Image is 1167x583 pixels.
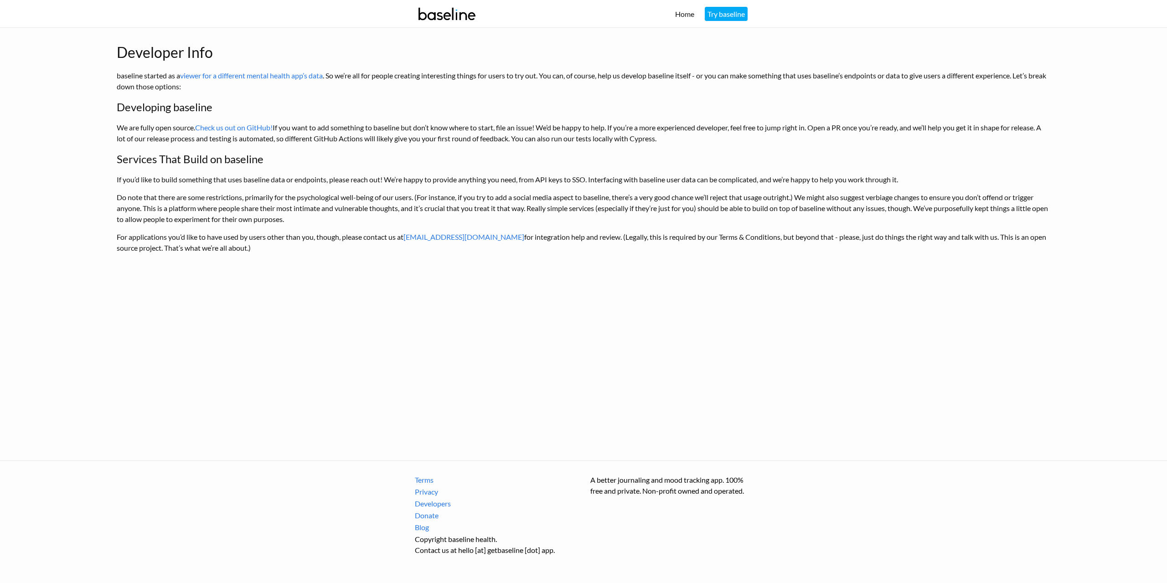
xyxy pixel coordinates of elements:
[415,522,577,533] a: Blog
[117,70,1050,92] p: baseline started as a . So we’re all for people creating interesting things for users to try out....
[403,232,524,241] a: [EMAIL_ADDRESS][DOMAIN_NAME]
[195,123,273,132] a: Check us out on GitHub!
[415,498,577,509] a: Developers
[590,475,752,496] p: A better journaling and mood tracking app. 100% free and private. Non-profit owned and operated.
[415,475,577,485] a: Terms
[117,99,1050,115] h2: Developing baseline
[415,510,577,521] a: Donate
[117,122,1050,144] p: We are fully open source. If you want to add something to baseline but don’t know where to start,...
[117,151,1050,167] h2: Services That Build on baseline
[117,174,1050,185] p: If you’d like to build something that uses baseline data or endpoints, please reach out! We’re ha...
[180,71,323,80] a: viewer for a different mental health app’s data
[705,7,748,21] a: Try baseline
[117,192,1050,225] p: Do note that there are some restrictions, primarily for the psychological well-being of our users...
[117,41,1050,63] h1: Developer Info
[415,534,577,556] p: Copyright baseline health. Contact us at hello [at] getbaseline [dot] app.
[415,1,479,26] img: baseline
[415,486,577,497] a: Privacy
[117,232,1050,253] p: For applications you’d like to have used by users other than you, though, please contact us at fo...
[675,10,694,18] a: Home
